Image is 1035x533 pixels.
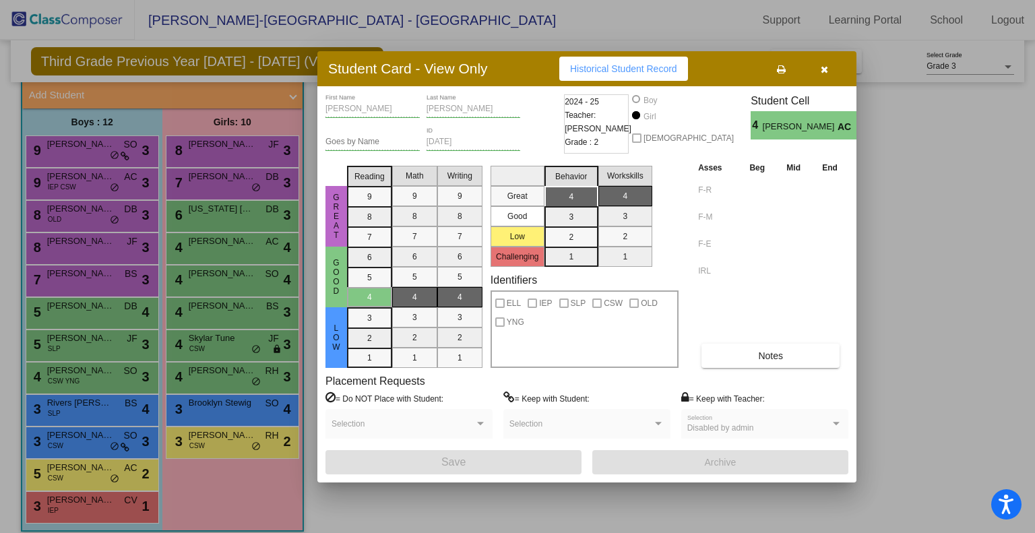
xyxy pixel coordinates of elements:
span: Great [330,193,342,240]
span: 4 [856,117,868,133]
span: Notes [758,350,783,361]
div: Boy [643,94,658,106]
span: Historical Student Record [570,63,677,74]
span: Low [330,323,342,352]
span: AC [838,120,856,134]
label: Identifiers [491,274,537,286]
span: 2024 - 25 [565,95,599,108]
label: = Keep with Teacher: [681,391,765,405]
span: ELL [507,295,521,311]
label: = Do NOT Place with Student: [325,391,443,405]
span: Grade : 2 [565,135,598,149]
h3: Student Card - View Only [328,60,488,77]
th: End [811,160,848,175]
input: assessment [698,261,735,281]
span: Archive [705,457,736,468]
span: CSW [604,295,623,311]
input: assessment [698,180,735,200]
button: Notes [701,344,840,368]
label: Placement Requests [325,375,425,387]
span: SLP [571,295,586,311]
label: = Keep with Student: [503,391,590,405]
th: Beg [739,160,776,175]
span: Good [330,258,342,296]
input: goes by name [325,137,420,147]
input: Enter ID [427,137,521,147]
span: YNG [507,314,524,330]
span: IEP [539,295,552,311]
th: Asses [695,160,739,175]
div: Girl [643,111,656,123]
span: Disabled by admin [687,423,754,433]
button: Save [325,450,582,474]
span: [PERSON_NAME] [763,120,838,134]
span: OLD [641,295,658,311]
h3: Student Cell [751,94,868,107]
span: Teacher: [PERSON_NAME] [565,108,631,135]
span: Save [441,456,466,468]
th: Mid [776,160,811,175]
span: 4 [751,117,762,133]
span: [DEMOGRAPHIC_DATA] [644,130,734,146]
input: assessment [698,207,735,227]
input: assessment [698,234,735,254]
button: Archive [592,450,848,474]
button: Historical Student Record [559,57,688,81]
